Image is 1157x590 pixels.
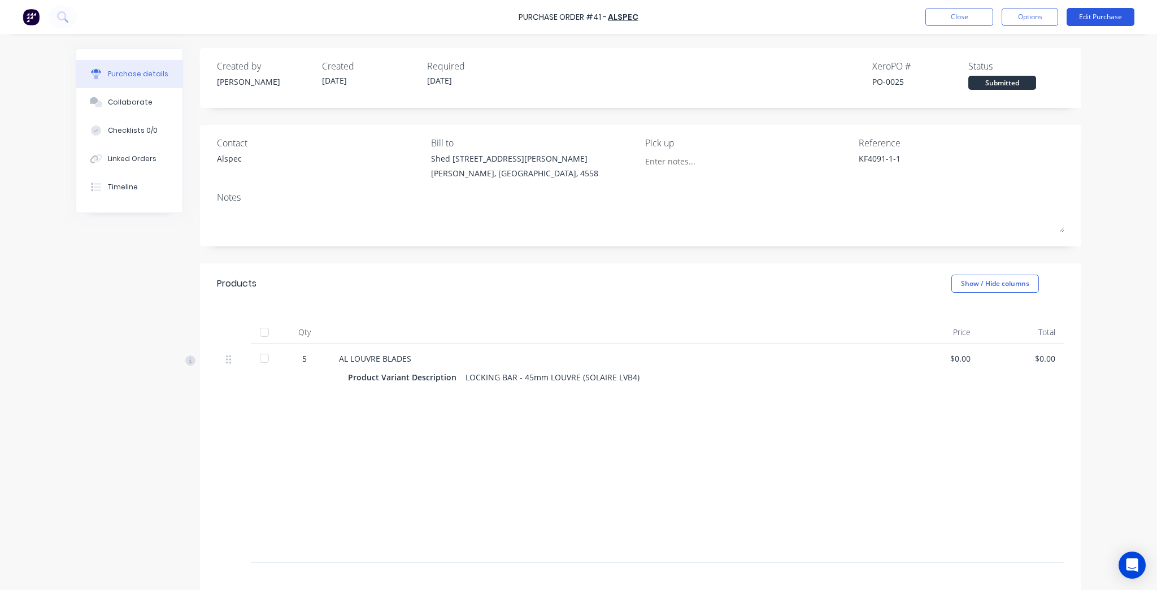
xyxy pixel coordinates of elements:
[904,353,971,365] div: $0.00
[466,369,640,385] div: LOCKING BAR - 45mm LOUVRE (SOLAIRE LVB4)
[968,59,1064,73] div: Status
[108,125,158,136] div: Checklists 0/0
[76,145,182,173] button: Linked Orders
[925,8,993,26] button: Close
[76,88,182,116] button: Collaborate
[217,76,313,88] div: [PERSON_NAME]
[519,11,607,23] div: Purchase Order #41 -
[108,97,153,107] div: Collaborate
[23,8,40,25] img: Factory
[1119,552,1146,579] div: Open Intercom Messenger
[76,173,182,201] button: Timeline
[217,136,423,150] div: Contact
[872,76,968,88] div: PO-0025
[859,136,1064,150] div: Reference
[217,190,1064,204] div: Notes
[217,59,313,73] div: Created by
[1002,8,1058,26] button: Options
[108,154,156,164] div: Linked Orders
[217,153,242,164] div: Alspec
[348,369,466,385] div: Product Variant Description
[431,136,637,150] div: Bill to
[288,353,321,365] div: 5
[108,182,138,192] div: Timeline
[76,116,182,145] button: Checklists 0/0
[872,59,968,73] div: Xero PO #
[279,321,330,344] div: Qty
[339,353,886,365] div: AL LOUVRE BLADES
[427,59,523,73] div: Required
[980,321,1064,344] div: Total
[645,153,748,170] input: Enter notes...
[76,60,182,88] button: Purchase details
[951,275,1039,293] button: Show / Hide columns
[989,353,1055,365] div: $0.00
[859,153,1000,178] textarea: KF4091-1-1
[608,11,638,23] a: ALSPEC
[431,167,598,179] div: [PERSON_NAME], [GEOGRAPHIC_DATA], 4558
[108,69,168,79] div: Purchase details
[431,153,598,164] div: Shed [STREET_ADDRESS][PERSON_NAME]
[322,59,418,73] div: Created
[895,321,980,344] div: Price
[645,136,851,150] div: Pick up
[1067,8,1134,26] button: Edit Purchase
[968,76,1036,90] div: Submitted
[217,277,256,290] div: Products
